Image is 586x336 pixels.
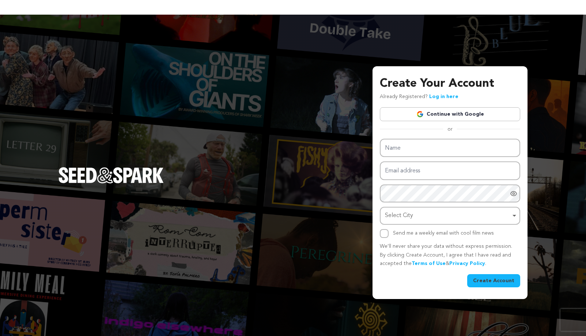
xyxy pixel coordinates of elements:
[385,210,511,221] div: Select City
[380,161,520,180] input: Email address
[58,167,164,198] a: Seed&Spark Homepage
[380,139,520,157] input: Name
[380,93,458,101] p: Already Registered?
[380,75,520,93] h3: Create Your Account
[416,111,424,118] img: Google logo
[510,190,517,197] a: Show password as plain text. Warning: this will display your password on the screen.
[412,261,446,266] a: Terms of Use
[443,126,457,133] span: or
[467,274,520,287] button: Create Account
[449,261,485,266] a: Privacy Policy
[380,242,520,268] p: We’ll never share your data without express permission. By clicking Create Account, I agree that ...
[429,94,458,99] a: Log in here
[380,107,520,121] a: Continue with Google
[58,167,164,183] img: Seed&Spark Logo
[393,231,494,236] label: Send me a weekly email with cool film news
